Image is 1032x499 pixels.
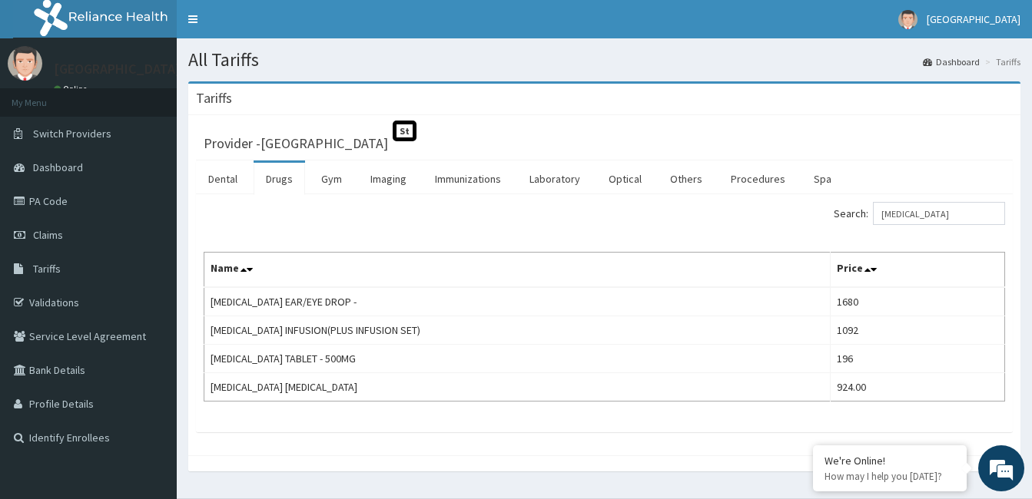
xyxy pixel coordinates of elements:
a: Procedures [718,163,798,195]
img: User Image [8,46,42,81]
h3: Tariffs [196,91,232,105]
a: Optical [596,163,654,195]
div: We're Online! [825,454,955,468]
td: [MEDICAL_DATA] EAR/EYE DROP - [204,287,831,316]
a: Dashboard [923,55,980,68]
li: Tariffs [981,55,1020,68]
span: Claims [33,228,63,242]
a: Spa [801,163,844,195]
td: 924.00 [830,373,1005,402]
a: Imaging [358,163,419,195]
span: Tariffs [33,262,61,276]
p: [GEOGRAPHIC_DATA] [54,62,181,76]
td: [MEDICAL_DATA] TABLET - 500MG [204,345,831,373]
a: Online [54,84,91,94]
td: 196 [830,345,1005,373]
a: Others [658,163,715,195]
a: Gym [309,163,354,195]
label: Search: [834,202,1005,225]
a: Dental [196,163,250,195]
a: Immunizations [423,163,513,195]
input: Search: [873,202,1005,225]
a: Laboratory [517,163,592,195]
img: User Image [898,10,918,29]
td: 1680 [830,287,1005,316]
span: [GEOGRAPHIC_DATA] [927,12,1020,26]
th: Name [204,253,831,288]
p: How may I help you today? [825,470,955,483]
td: [MEDICAL_DATA] [MEDICAL_DATA] [204,373,831,402]
h1: All Tariffs [188,50,1020,70]
td: [MEDICAL_DATA] INFUSION(PLUS INFUSION SET) [204,316,831,345]
th: Price [830,253,1005,288]
span: St [393,121,416,141]
a: Drugs [254,163,305,195]
td: 1092 [830,316,1005,345]
span: Switch Providers [33,127,111,140]
span: Dashboard [33,160,83,174]
h3: Provider - [GEOGRAPHIC_DATA] [204,137,388,150]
